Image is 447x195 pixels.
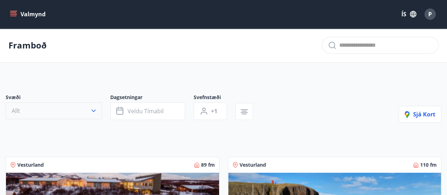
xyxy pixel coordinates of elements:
button: Sjá kort [399,106,441,123]
span: 110 fm [420,161,437,168]
button: ÍS [398,8,420,21]
span: Veldu tímabil [128,107,164,115]
span: Vesturland [240,161,266,168]
button: menu [8,8,48,21]
button: Allt [6,102,102,119]
span: +1 [211,107,217,115]
span: Dagsetningar [110,94,194,102]
span: Svefnstæði [194,94,235,102]
button: Veldu tímabil [110,102,185,120]
span: Sjá kort [405,110,435,118]
span: 89 fm [201,161,215,168]
span: P [428,10,432,18]
span: Svæði [6,94,110,102]
span: Allt [12,107,20,115]
span: Vesturland [17,161,44,168]
button: P [422,6,439,23]
p: Framboð [8,39,47,51]
button: +1 [194,102,227,120]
